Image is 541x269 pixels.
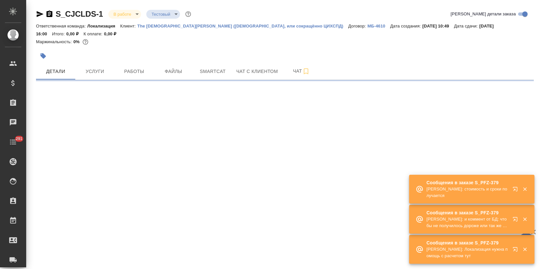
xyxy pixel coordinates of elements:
div: В работе [108,10,141,19]
svg: Подписаться [302,67,310,75]
span: Детали [40,67,71,76]
a: МБ-4610 [368,23,390,28]
a: The [DEMOGRAPHIC_DATA][PERSON_NAME] ([DEMOGRAPHIC_DATA], или сокращённо ЦИХСПД) [137,23,348,28]
span: Чат [286,67,317,75]
div: В работе [146,10,180,19]
span: Файлы [158,67,189,76]
p: 0,00 ₽ [66,31,83,36]
button: Открыть в новой вкладке [509,183,524,198]
p: Дата создания: [390,24,422,28]
p: Дата сдачи: [454,24,479,28]
p: Договор: [348,24,368,28]
button: Тестовый [150,11,172,17]
p: [PERSON_NAME]: и коммент от БД: что бы не получилось дороже или так же как им делает другое агент... [426,216,508,229]
p: 0% [73,39,81,44]
button: Закрыть [518,216,532,222]
p: [PERSON_NAME]: стоимость и сроки получается [426,186,508,199]
p: [PERSON_NAME]: Локализация нужна помощь с расчетом тут [426,246,508,259]
p: Клиент: [120,24,137,28]
button: 1664.40 RUB; [81,38,90,46]
p: Ответственная команда: [36,24,87,28]
span: 291 [12,135,27,142]
button: Добавить тэг [36,49,50,63]
button: Скопировать ссылку для ЯМессенджера [36,10,44,18]
button: Закрыть [518,186,532,192]
button: Скопировать ссылку [45,10,53,18]
button: Открыть в новой вкладке [509,213,524,228]
p: Маржинальность: [36,39,73,44]
p: Локализация [87,24,120,28]
button: В работе [112,11,133,17]
p: The [DEMOGRAPHIC_DATA][PERSON_NAME] ([DEMOGRAPHIC_DATA], или сокращённо ЦИХСПД) [137,24,348,28]
a: 291 [2,134,25,150]
span: Работы [118,67,150,76]
p: Сообщения в заказе S_PFZ-379 [426,209,508,216]
span: [PERSON_NAME] детали заказа [451,11,516,17]
button: Доп статусы указывают на важность/срочность заказа [184,10,192,18]
a: S_CJCLDS-1 [56,9,103,18]
p: МБ-4610 [368,24,390,28]
p: Сообщения в заказе S_PFZ-379 [426,240,508,246]
p: [DATE] 10:49 [423,24,454,28]
span: Услуги [79,67,111,76]
button: Закрыть [518,246,532,252]
p: Итого: [52,31,66,36]
span: Smartcat [197,67,228,76]
p: К оплате: [83,31,104,36]
p: Сообщения в заказе S_PFZ-379 [426,179,508,186]
p: 0,00 ₽ [104,31,121,36]
span: Чат с клиентом [236,67,278,76]
button: Открыть в новой вкладке [509,243,524,259]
